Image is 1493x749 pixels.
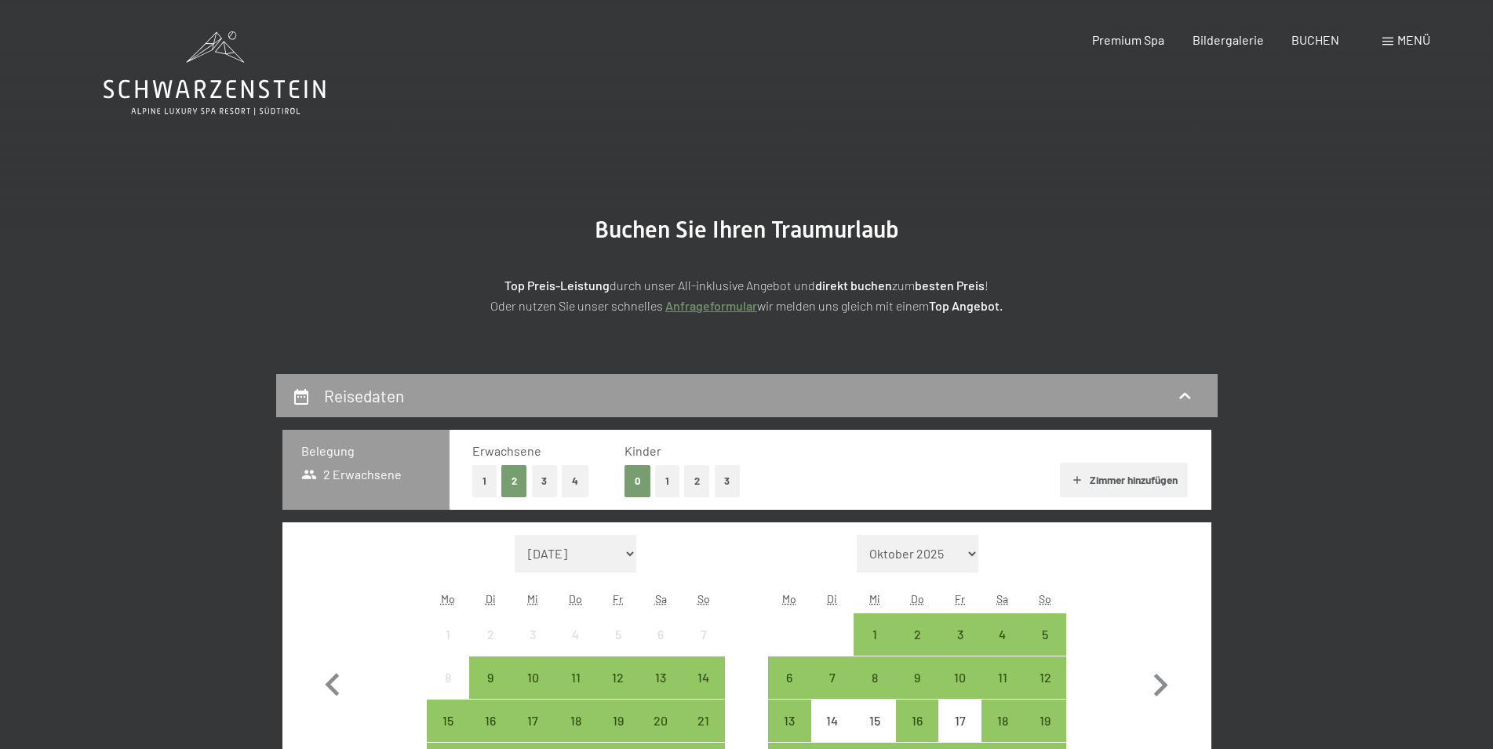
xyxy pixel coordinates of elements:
[639,700,682,742] div: Anreise möglich
[1060,463,1188,497] button: Zimmer hinzufügen
[513,628,552,667] div: 3
[471,628,510,667] div: 2
[898,671,937,711] div: 9
[683,671,723,711] div: 14
[981,700,1024,742] div: Anreise möglich
[682,613,724,656] div: Anreise nicht möglich
[428,671,468,711] div: 8
[471,671,510,711] div: 9
[896,613,938,656] div: Anreise möglich
[996,592,1008,605] abbr: Samstag
[811,700,854,742] div: Tue Oct 14 2025
[983,628,1022,667] div: 4
[697,592,710,605] abbr: Sonntag
[911,592,924,605] abbr: Donnerstag
[625,465,650,497] button: 0
[854,656,896,699] div: Wed Oct 08 2025
[427,656,469,699] div: Mon Sep 08 2025
[938,613,981,656] div: Fri Oct 03 2025
[1024,613,1066,656] div: Sun Oct 05 2025
[1193,32,1264,47] a: Bildergalerie
[768,656,810,699] div: Anreise möglich
[639,700,682,742] div: Sat Sep 20 2025
[855,628,894,667] div: 1
[472,465,497,497] button: 1
[915,278,985,293] strong: besten Preis
[527,592,538,605] abbr: Mittwoch
[427,700,469,742] div: Anreise möglich
[854,613,896,656] div: Anreise möglich
[427,656,469,699] div: Anreise nicht möglich
[639,613,682,656] div: Sat Sep 06 2025
[854,700,896,742] div: Anreise nicht möglich
[597,613,639,656] div: Anreise nicht möglich
[854,613,896,656] div: Wed Oct 01 2025
[532,465,558,497] button: 3
[1291,32,1339,47] a: BUCHEN
[955,592,965,605] abbr: Freitag
[682,613,724,656] div: Sun Sep 07 2025
[597,656,639,699] div: Fri Sep 12 2025
[469,656,512,699] div: Anreise möglich
[770,671,809,711] div: 6
[504,278,610,293] strong: Top Preis-Leistung
[555,613,597,656] div: Thu Sep 04 2025
[639,656,682,699] div: Anreise möglich
[512,656,554,699] div: Anreise möglich
[469,656,512,699] div: Tue Sep 09 2025
[768,656,810,699] div: Mon Oct 06 2025
[512,700,554,742] div: Anreise möglich
[469,613,512,656] div: Tue Sep 02 2025
[896,656,938,699] div: Anreise möglich
[682,700,724,742] div: Anreise möglich
[981,700,1024,742] div: Sat Oct 18 2025
[782,592,796,605] abbr: Montag
[428,628,468,667] div: 1
[1025,671,1065,711] div: 12
[427,700,469,742] div: Mon Sep 15 2025
[682,700,724,742] div: Sun Sep 21 2025
[555,700,597,742] div: Thu Sep 18 2025
[597,700,639,742] div: Fri Sep 19 2025
[1397,32,1430,47] span: Menü
[441,592,455,605] abbr: Montag
[512,700,554,742] div: Wed Sep 17 2025
[555,613,597,656] div: Anreise nicht möglich
[655,465,679,497] button: 1
[981,656,1024,699] div: Anreise möglich
[639,613,682,656] div: Anreise nicht möglich
[1024,700,1066,742] div: Anreise möglich
[938,700,981,742] div: Fri Oct 17 2025
[827,592,837,605] abbr: Dienstag
[1039,592,1051,605] abbr: Sonntag
[815,278,892,293] strong: direkt buchen
[1024,656,1066,699] div: Anreise möglich
[929,298,1003,313] strong: Top Angebot.
[1025,628,1065,667] div: 5
[512,656,554,699] div: Wed Sep 10 2025
[556,628,595,667] div: 4
[813,671,852,711] div: 7
[569,592,582,605] abbr: Donnerstag
[854,656,896,699] div: Anreise möglich
[486,592,496,605] abbr: Dienstag
[641,628,680,667] div: 6
[665,298,757,313] a: Anfrageformular
[555,656,597,699] div: Thu Sep 11 2025
[981,656,1024,699] div: Sat Oct 11 2025
[938,700,981,742] div: Anreise nicht möglich
[625,443,661,458] span: Kinder
[469,613,512,656] div: Anreise nicht möglich
[981,613,1024,656] div: Sat Oct 04 2025
[501,465,527,497] button: 2
[940,628,979,667] div: 3
[1092,32,1164,47] span: Premium Spa
[811,656,854,699] div: Tue Oct 07 2025
[683,628,723,667] div: 7
[1024,700,1066,742] div: Sun Oct 19 2025
[938,613,981,656] div: Anreise möglich
[768,700,810,742] div: Mon Oct 13 2025
[301,466,402,483] span: 2 Erwachsene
